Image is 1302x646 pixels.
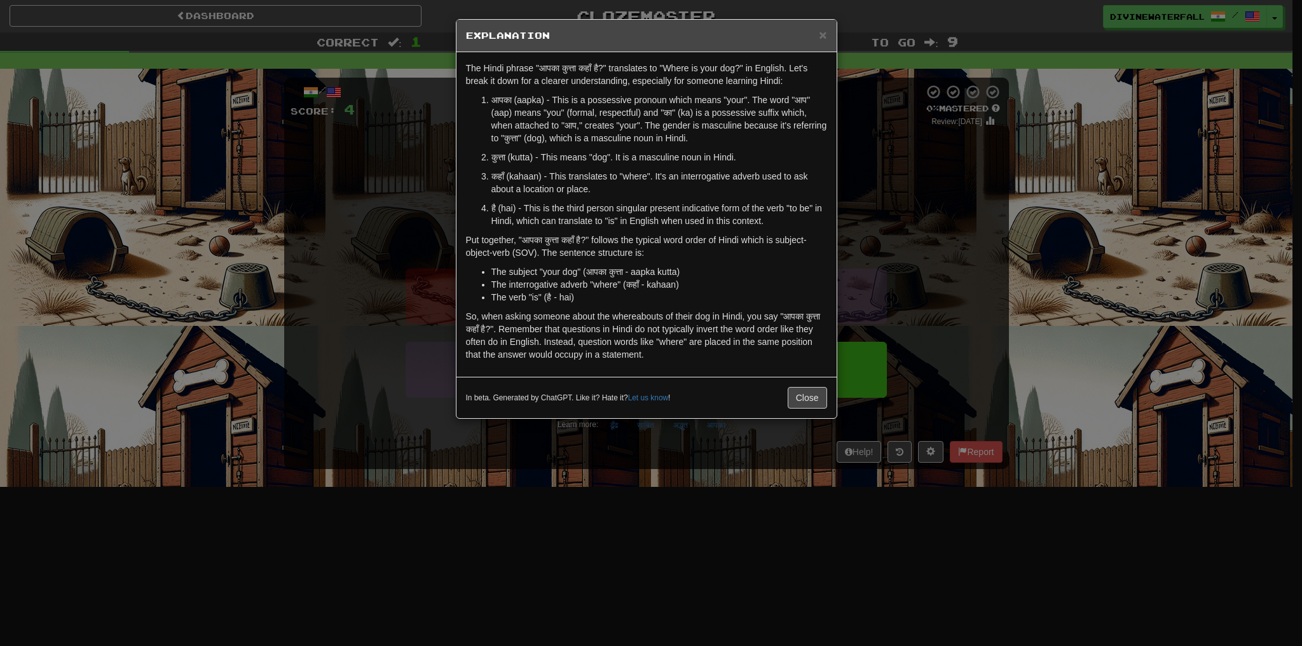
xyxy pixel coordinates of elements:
p: है (hai) - This is the third person singular present indicative form of the verb "to be" in Hindi... [491,202,827,227]
small: In beta. Generated by ChatGPT. Like it? Hate it? ! [466,393,671,404]
p: The Hindi phrase "आपका कुत्ता कहाँ है?" translates to "Where is your dog?" in English. Let's brea... [466,62,827,87]
button: Close [819,28,826,41]
p: कुत्ता (kutta) - This means "dog". It is a masculine noun in Hindi. [491,151,827,164]
p: आपका (aapka) - This is a possessive pronoun which means "your". The word "आप" (aap) means "you" (... [491,94,827,144]
span: × [819,27,826,42]
li: The subject "your dog" (आपका कुत्ता - aapka kutta) [491,265,827,278]
p: So, when asking someone about the whereabouts of their dog in Hindi, you say "आपका कुत्ता कहाँ है... [466,310,827,361]
p: कहाँ (kahaan) - This translates to "where". It's an interrogative adverb used to ask about a loca... [491,170,827,195]
li: The verb "is" (है - hai) [491,291,827,304]
a: Let us know [628,393,668,402]
button: Close [788,387,827,409]
p: Put together, "आपका कुत्ता कहाँ है?" follows the typical word order of Hindi which is subject-obj... [466,234,827,259]
h5: Explanation [466,29,827,42]
li: The interrogative adverb "where" (कहाँ - kahaan) [491,278,827,291]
